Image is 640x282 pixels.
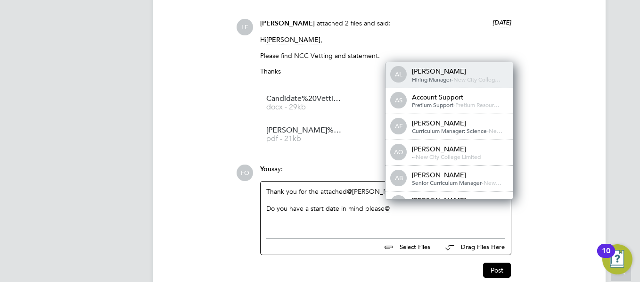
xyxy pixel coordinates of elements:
span: New City College Limited [416,153,481,160]
div: Account Support [412,93,506,101]
div: [PERSON_NAME] [412,67,506,75]
span: Hiring Manager [412,75,451,83]
div: Do you have a start date in mind please [266,204,505,213]
span: Senior Curriculum Manager [412,179,482,186]
span: FO [237,165,253,181]
span: attached 2 files and said: [317,19,391,27]
div: say: [260,165,511,181]
a: [PERSON_NAME]%20Nevitt%20-%20DBS%20Staement pdf - 21kb [266,127,342,142]
div: 10 [602,251,610,263]
span: AL [391,67,406,82]
span: AQ [391,145,406,160]
div: [PERSON_NAME] [412,196,506,205]
div: [PERSON_NAME] [412,145,506,153]
span: Pretium Support [412,101,453,108]
span: - [487,127,489,134]
div: [PERSON_NAME] [412,119,506,127]
button: Post [483,263,511,278]
span: [PERSON_NAME] [260,19,315,27]
span: AS [391,93,406,108]
button: Drag Files Here [438,237,505,257]
span: - [412,153,414,160]
span: New City Colleg… [453,75,501,83]
div: [PERSON_NAME] [412,171,506,179]
span: AE [391,119,406,134]
span: - [451,75,453,83]
span: [DATE] [492,18,511,26]
span: Pretium Resour… [455,101,500,108]
a: Candidate%20Vetting%20Form%20-%20Michael%20Nevitt docx - 29kb [266,95,342,111]
span: docx - 29kb [266,104,342,111]
span: AH [391,196,406,211]
div: Thank you for the attached ​. [266,187,505,228]
span: Curriculum Manager: Science [412,127,487,134]
span: Candidate%20Vetting%20Form%20-%20Michael%20Nevitt [266,95,342,102]
p: Hi , [260,35,511,44]
span: - [482,179,484,186]
span: AB [391,171,406,186]
p: Please find NCC Vetting and statement. [260,51,511,60]
span: [PERSON_NAME] [266,35,320,44]
span: - [414,153,416,160]
a: @[PERSON_NAME] [347,187,404,196]
span: pdf - 21kb [266,135,342,142]
span: New… [484,179,501,186]
span: You [260,165,271,173]
span: Ne… [489,127,502,134]
p: Thanks [260,67,511,75]
span: - [453,101,455,108]
span: [PERSON_NAME]%20Nevitt%20-%20DBS%20Staement [266,127,342,134]
span: LE [237,19,253,35]
button: Open Resource Center, 10 new notifications [602,244,632,274]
